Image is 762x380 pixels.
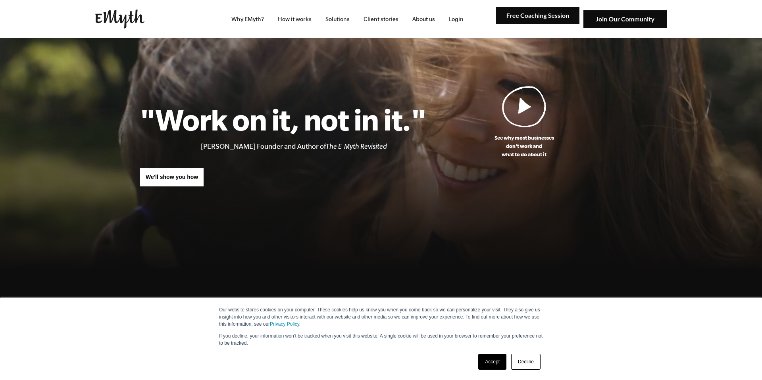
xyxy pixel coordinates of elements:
i: The E-Myth Revisited [326,142,387,150]
img: Free Coaching Session [496,7,579,25]
a: We'll show you how [140,168,204,187]
p: If you decline, your information won’t be tracked when you visit this website. A single cookie wi... [219,332,543,347]
span: We'll show you how [146,174,198,180]
img: Play Video [502,86,546,127]
img: Join Our Community [583,10,667,28]
p: See why most businesses don't work and what to do about it [426,134,622,159]
p: Our website stores cookies on your computer. These cookies help us know you when you come back so... [219,306,543,328]
h1: "Work on it, not in it." [140,102,426,137]
a: Privacy Policy [270,321,299,327]
a: Decline [511,354,541,370]
li: [PERSON_NAME] Founder and Author of [201,141,426,152]
a: Accept [478,354,506,370]
a: See why most businessesdon't work andwhat to do about it [426,86,622,159]
iframe: Chat Widget [722,342,762,380]
img: EMyth [95,10,144,29]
